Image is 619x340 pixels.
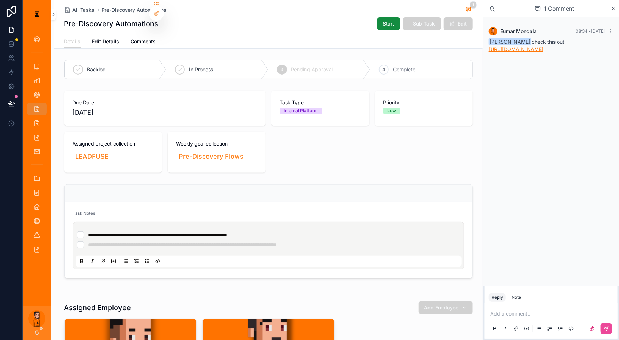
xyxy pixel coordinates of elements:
[73,150,112,163] a: LEADFUSE
[444,17,473,30] button: Edit
[92,35,120,49] a: Edit Details
[176,140,257,147] span: Weekly goal collection
[189,66,213,73] span: In Process
[489,38,531,45] span: [PERSON_NAME]
[281,67,283,72] span: 3
[179,152,244,161] span: Pre-Discovery Flows
[284,108,318,114] div: Internal Platform
[500,28,537,35] span: Eumar Mondala
[409,20,435,27] span: + Sub Task
[31,9,43,20] img: App logo
[131,35,156,49] a: Comments
[419,301,473,314] button: Add Employee
[388,108,396,114] div: Low
[424,304,459,311] span: Add Employee
[64,6,95,13] a: All Tasks
[73,108,257,117] span: [DATE]
[383,20,394,27] span: Start
[131,38,156,45] span: Comments
[489,38,613,53] div: check this out!
[23,28,51,264] div: scrollable content
[73,99,257,106] span: Due Date
[102,6,167,13] a: Pre-Discovery Automations
[377,17,400,30] button: Start
[512,295,521,300] div: Note
[489,293,506,302] button: Reply
[87,66,106,73] span: Backlog
[383,99,464,106] span: Priority
[64,19,159,29] h1: Pre-Discovery Automations
[393,66,415,73] span: Complete
[464,6,473,14] button: 1
[489,46,543,52] a: [URL][DOMAIN_NAME]
[509,293,524,302] button: Note
[576,28,605,34] span: 08:34 • [DATE]
[176,150,247,163] a: Pre-Discovery Flows
[64,303,131,313] h1: Assigned Employee
[403,17,441,30] button: + Sub Task
[280,99,361,106] span: Task Type
[470,1,477,9] span: 1
[291,66,333,73] span: Pending Approval
[544,4,574,13] span: 1 Comment
[64,38,81,45] span: Details
[73,210,95,216] span: Task Notes
[76,152,109,161] span: LEADFUSE
[92,38,120,45] span: Edit Details
[64,35,81,49] a: Details
[73,6,95,13] span: All Tasks
[73,140,154,147] span: Assigned project collection
[382,67,385,72] span: 4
